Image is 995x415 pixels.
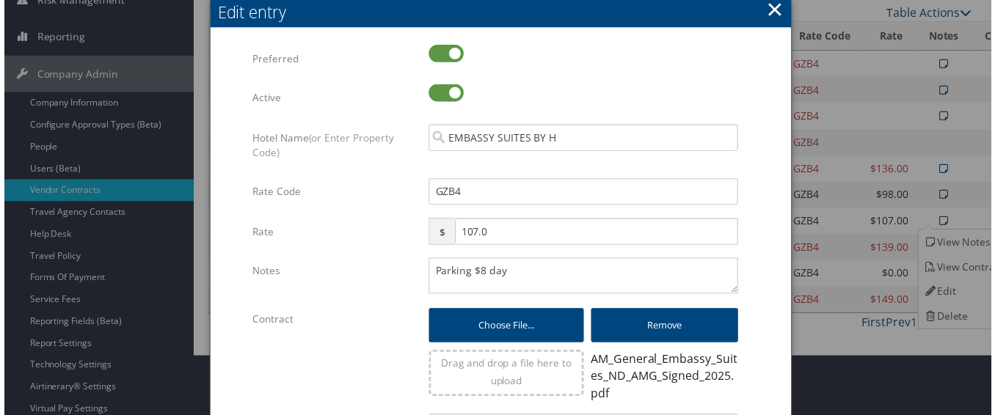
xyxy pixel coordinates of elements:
[250,85,417,113] label: Active
[250,260,417,287] label: Notes
[428,220,453,247] span: $
[591,353,740,405] div: AM_General_Embassy_Suites_ND_AMG_Signed_2025.pdf
[250,180,417,207] label: Rate Code
[250,125,417,169] label: Hotel Name
[215,1,793,24] div: Edit entry
[250,220,417,248] label: Rate
[250,45,417,73] label: Preferred
[440,359,572,391] span: Drag and drop a file here to upload
[591,311,740,345] button: Remove
[250,308,417,336] label: Contract
[250,132,393,161] span: (or Enter Property Code)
